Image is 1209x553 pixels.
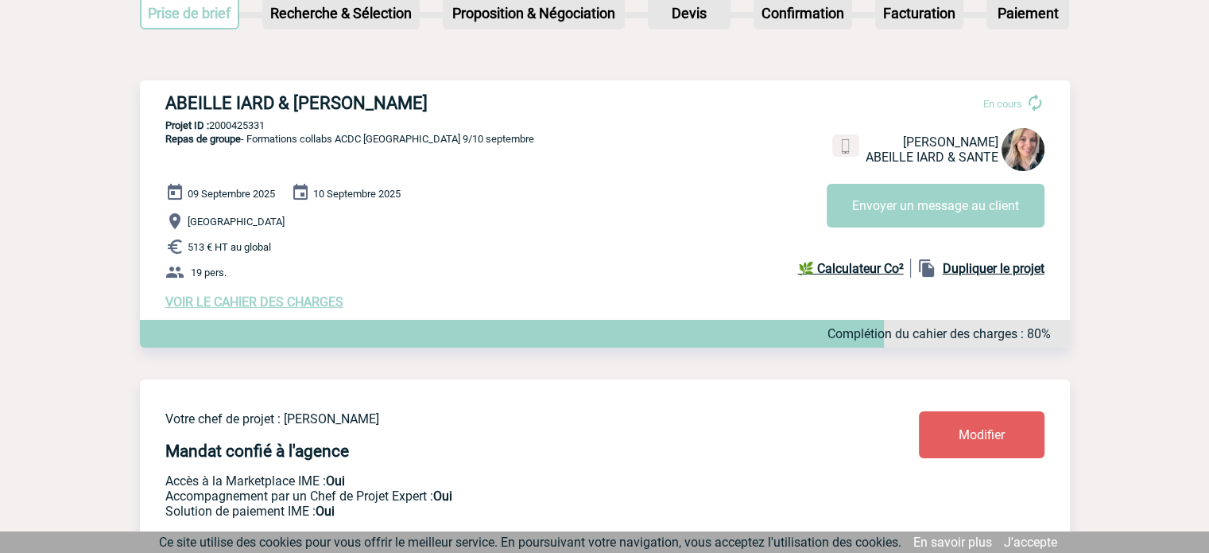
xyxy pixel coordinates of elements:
[191,267,227,278] span: 19 pers.
[983,98,1022,110] span: En cours
[798,261,904,276] b: 🌿 Calculateur Co²
[165,442,349,461] h4: Mandat confié à l'agence
[313,188,401,200] span: 10 Septembre 2025
[140,119,1070,131] p: 2000425331
[165,119,209,131] b: Projet ID :
[943,261,1044,276] b: Dupliquer le projet
[1004,535,1057,550] a: J'accepte
[188,241,271,253] span: 513 € HT au global
[917,259,936,278] img: file_copy-black-24dp.png
[827,184,1044,228] button: Envoyer un message au client
[326,473,345,489] b: Oui
[165,489,825,504] p: Prestation payante
[913,535,992,550] a: En savoir plus
[165,133,534,145] span: - Formations collabs ACDC [GEOGRAPHIC_DATA] 9/10 septembre
[159,535,901,550] span: Ce site utilise des cookies pour vous offrir le meilleur service. En poursuivant votre navigation...
[316,504,335,519] b: Oui
[839,139,853,154] img: portable.png
[1002,128,1044,171] img: 129785-0.jpg
[165,93,642,113] h3: ABEILLE IARD & [PERSON_NAME]
[165,411,825,426] p: Votre chef de projet : [PERSON_NAME]
[165,294,343,310] a: VOIR LE CAHIER DES CHARGES
[798,259,911,278] a: 🌿 Calculateur Co²
[165,504,825,519] p: Conformité aux process achat client, Prise en charge de la facturation, Mutualisation de plusieur...
[188,216,285,228] span: [GEOGRAPHIC_DATA]
[165,133,241,145] span: Repas de groupe
[433,489,452,504] b: Oui
[866,150,998,165] span: ABEILLE IARD & SANTE
[165,473,825,489] p: Accès à la Marketplace IME :
[959,427,1005,442] span: Modifier
[903,134,998,150] span: [PERSON_NAME]
[188,188,275,200] span: 09 Septembre 2025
